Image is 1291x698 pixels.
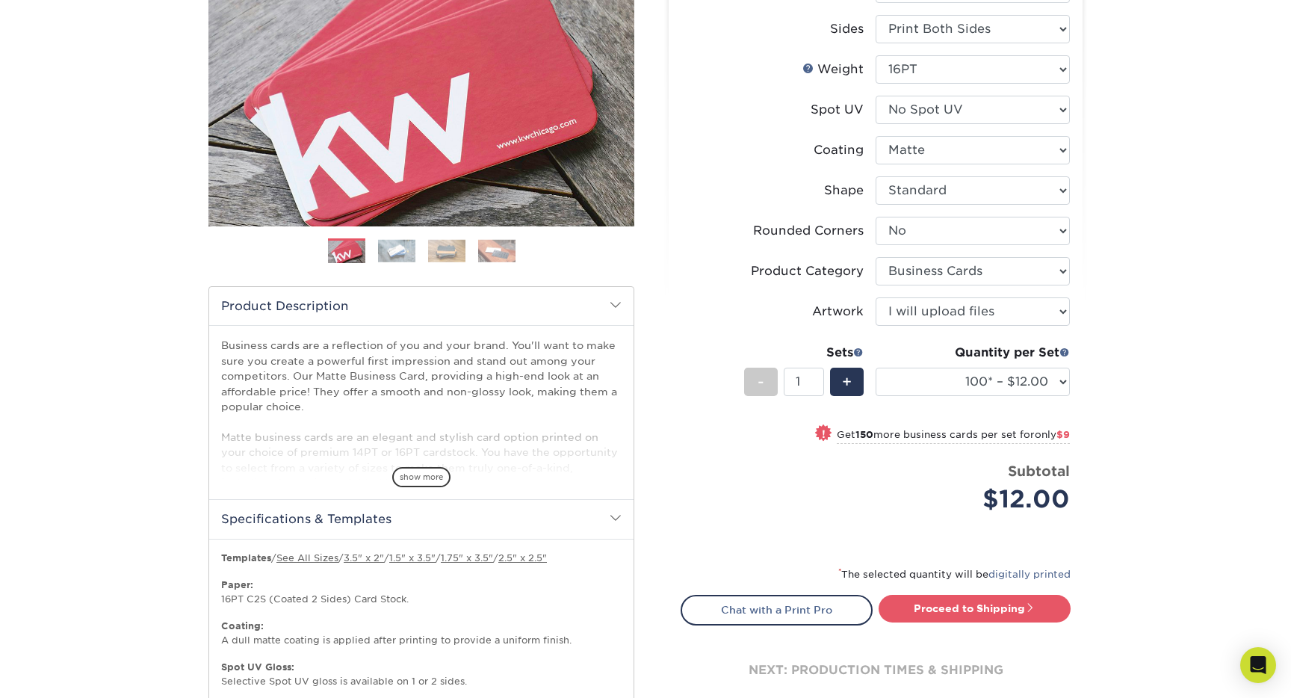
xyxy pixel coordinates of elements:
[681,595,873,625] a: Chat with a Print Pro
[1240,647,1276,683] div: Open Intercom Messenger
[751,262,864,280] div: Product Category
[498,552,547,563] a: 2.5" x 2.5"
[392,467,451,487] span: show more
[441,552,493,563] a: 1.75" x 3.5"
[221,661,294,673] strong: Spot UV Gloss:
[209,499,634,538] h2: Specifications & Templates
[837,429,1070,444] small: Get more business cards per set for
[378,239,415,262] img: Business Cards 02
[855,429,873,440] strong: 150
[758,371,764,393] span: -
[1056,429,1070,440] span: $9
[879,595,1071,622] a: Proceed to Shipping
[221,552,271,563] b: Templates
[428,239,465,262] img: Business Cards 03
[1008,463,1070,479] strong: Subtotal
[344,552,384,563] a: 3.5" x 2"
[887,481,1070,517] div: $12.00
[221,620,264,631] strong: Coating:
[744,344,864,362] div: Sets
[988,569,1071,580] a: digitally printed
[4,652,127,693] iframe: Google Customer Reviews
[842,371,852,393] span: +
[276,552,338,563] a: See All Sizes
[221,579,253,590] strong: Paper:
[822,426,826,442] span: !
[1035,429,1070,440] span: only
[814,141,864,159] div: Coating
[753,222,864,240] div: Rounded Corners
[221,338,622,551] p: Business cards are a reflection of you and your brand. You'll want to make sure you create a powe...
[811,101,864,119] div: Spot UV
[478,239,516,262] img: Business Cards 04
[209,287,634,325] h2: Product Description
[812,303,864,321] div: Artwork
[389,552,436,563] a: 1.5" x 3.5"
[830,20,864,38] div: Sides
[876,344,1070,362] div: Quantity per Set
[824,182,864,200] div: Shape
[802,61,864,78] div: Weight
[328,233,365,271] img: Business Cards 01
[838,569,1071,580] small: The selected quantity will be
